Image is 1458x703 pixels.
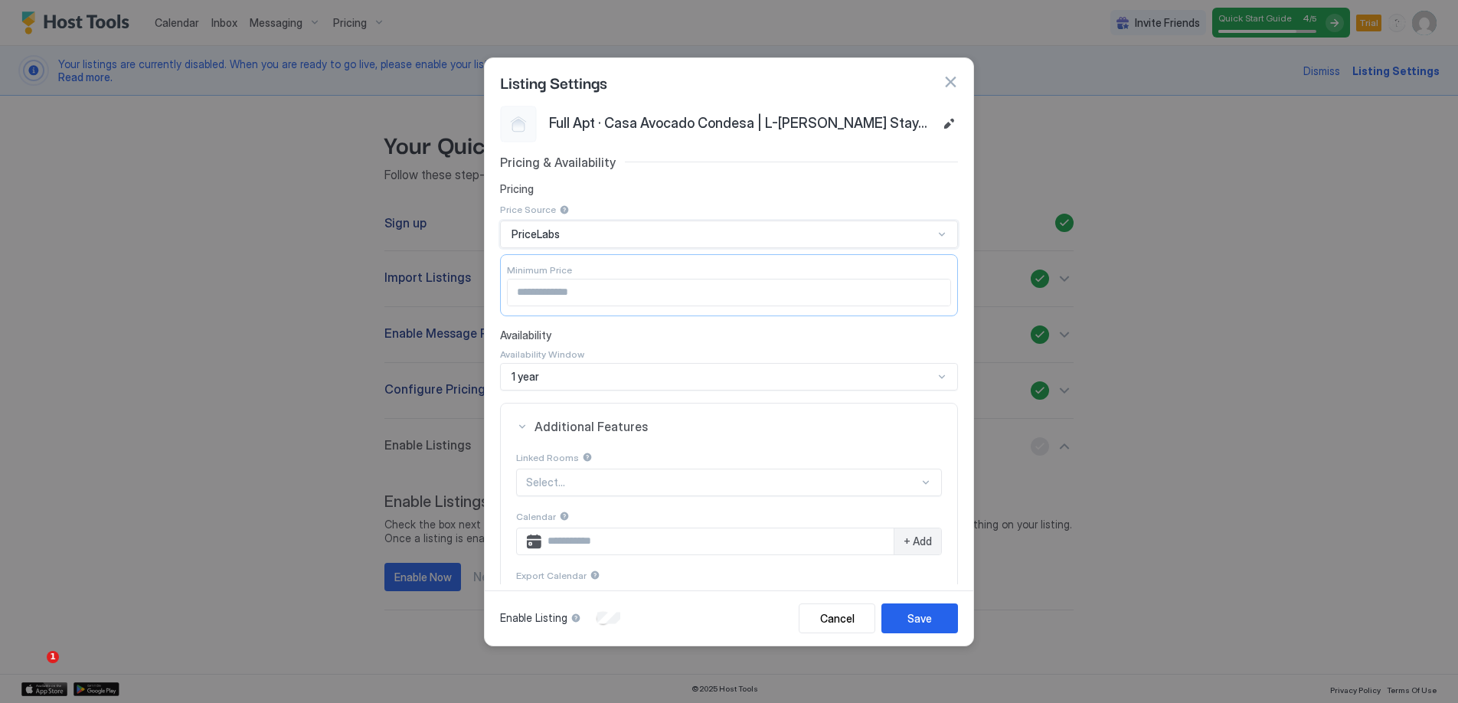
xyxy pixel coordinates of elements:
[799,603,875,633] button: Cancel
[516,511,556,522] span: Calendar
[47,651,59,663] span: 1
[940,115,958,133] button: Edit
[512,370,539,384] span: 1 year
[500,182,958,196] span: Pricing
[500,204,556,215] span: Price Source
[516,452,579,463] span: Linked Rooms
[907,610,932,626] div: Save
[15,651,52,688] iframe: Intercom live chat
[904,535,932,548] span: + Add
[512,227,560,241] span: PriceLabs
[500,70,607,93] span: Listing Settings
[500,155,616,170] span: Pricing & Availability
[820,610,855,626] div: Cancel
[516,570,587,581] span: Export Calendar
[501,450,957,629] section: Additional Features
[508,280,950,306] input: Input Field
[549,112,930,136] span: Full Apt · Casa Avocado Condesa | L-[PERSON_NAME] Stay, Prime Spot
[501,404,957,450] button: Additional Features
[500,329,958,342] span: Availability
[507,264,572,276] span: Minimum Price
[541,528,894,554] input: Input Field
[500,348,584,360] span: Availability Window
[881,603,958,633] button: Save
[500,611,567,625] span: Enable Listing
[534,419,942,434] span: Additional Features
